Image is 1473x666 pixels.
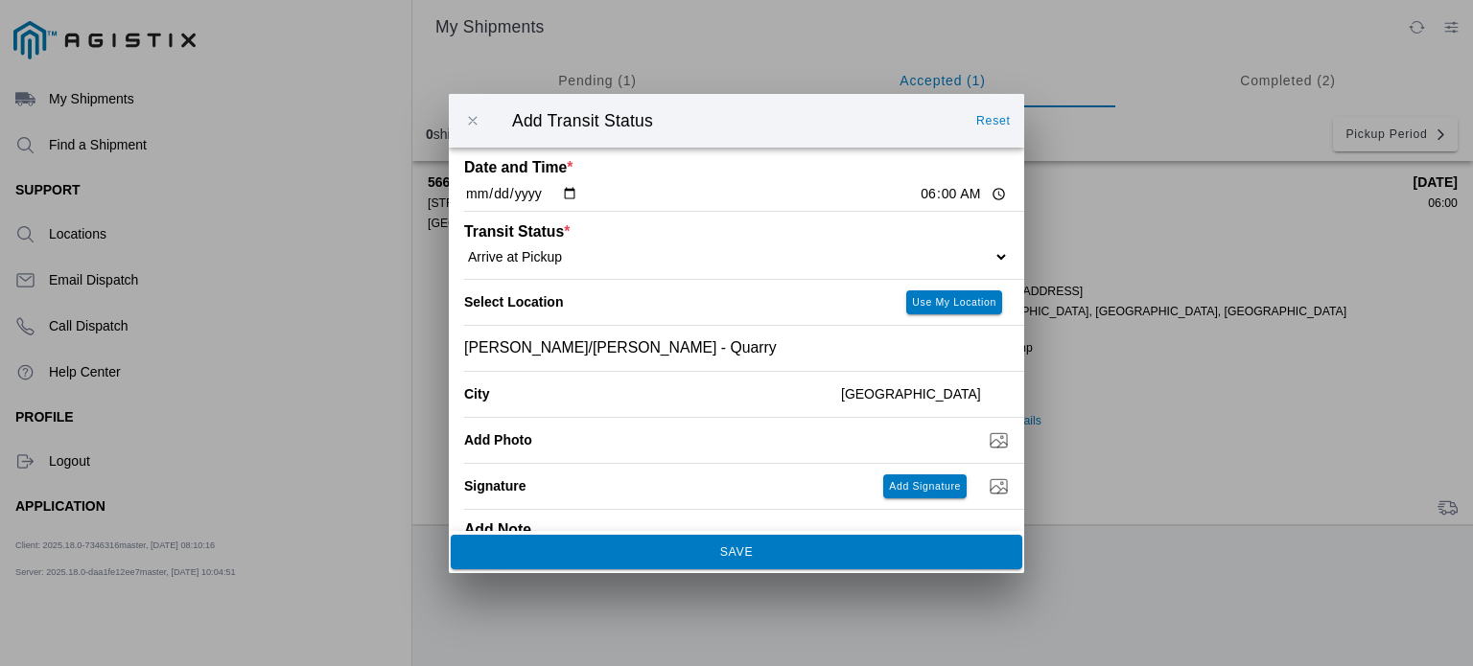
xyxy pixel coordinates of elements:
label: Signature [464,478,526,494]
span: [PERSON_NAME]/[PERSON_NAME] - Quarry [464,339,777,356]
ion-button: Reset [969,105,1018,136]
ion-title: Add Transit Status [493,110,967,130]
ion-button: Use My Location [906,289,1002,313]
ion-label: Add Note [464,520,873,538]
ion-button: SAVE [451,535,1022,569]
ion-label: Date and Time [464,159,873,176]
ion-label: Transit Status [464,222,873,240]
ion-button: Add Signature [883,473,967,497]
label: Select Location [464,294,563,310]
ion-label: City [464,386,826,402]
